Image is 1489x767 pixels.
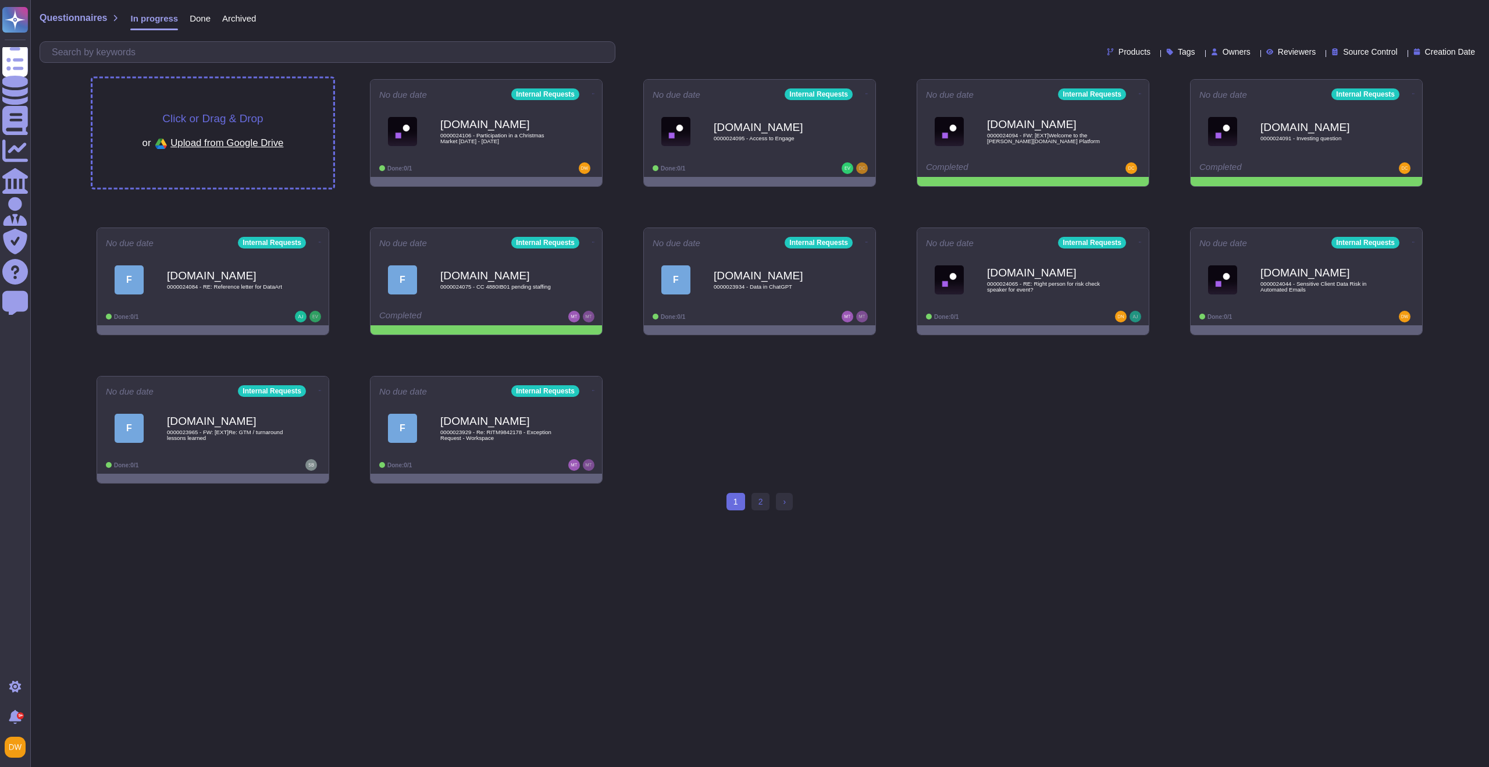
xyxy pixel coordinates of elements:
span: 0000023929 - Re: RITM9842178 - Exception Request - Workspace [440,429,557,441]
img: Logo [1208,265,1237,294]
span: Upload from Google Drive [170,137,283,148]
span: Done: 0/1 [661,314,685,320]
img: Logo [935,117,964,146]
span: Done: 0/1 [114,314,138,320]
div: Internal Requests [238,237,306,248]
img: user [583,459,594,471]
span: Owners [1223,48,1251,56]
button: user [2,734,34,760]
div: Completed [1199,162,1342,174]
span: Reviewers [1278,48,1316,56]
img: user [309,311,321,322]
span: No due date [653,90,700,99]
b: [DOMAIN_NAME] [440,270,557,281]
div: 9+ [17,712,24,719]
b: [DOMAIN_NAME] [987,267,1103,278]
img: user [1399,311,1410,322]
b: [DOMAIN_NAME] [1260,267,1377,278]
span: 0000024044 - Sensitive Client Data Risk in Automated Emails [1260,281,1377,292]
img: Logo [1208,117,1237,146]
span: Questionnaires [40,13,107,23]
img: google drive [151,134,171,154]
img: user [842,162,853,174]
img: user [305,459,317,471]
div: Completed [926,162,1068,174]
div: Internal Requests [511,237,579,248]
span: Tags [1178,48,1195,56]
img: user [1115,311,1127,322]
span: Done: 0/1 [661,165,685,172]
span: No due date [379,387,427,396]
img: Logo [388,117,417,146]
span: 0000024106 - Participation in a Christmas Market [DATE] - [DATE] [440,133,557,144]
span: No due date [926,239,974,247]
span: Done: 0/1 [1207,314,1232,320]
b: [DOMAIN_NAME] [987,119,1103,130]
div: Internal Requests [1331,88,1399,100]
div: F [661,265,690,294]
span: 0000024091 - Investing question [1260,136,1377,141]
span: 0000024065 - RE: Right person for risk check speaker for event? [987,281,1103,292]
div: Internal Requests [1058,237,1126,248]
span: No due date [106,387,154,396]
img: user [579,162,590,174]
span: In progress [130,14,178,23]
input: Search by keywords [46,42,615,62]
img: user [1399,162,1410,174]
img: user [1125,162,1137,174]
div: F [115,414,144,443]
span: No due date [653,239,700,247]
b: [DOMAIN_NAME] [1260,122,1377,133]
span: Click or Drag & Drop [162,113,263,124]
a: 2 [751,493,770,510]
div: Internal Requests [1058,88,1126,100]
img: user [295,311,307,322]
span: No due date [1199,239,1247,247]
b: [DOMAIN_NAME] [440,416,557,427]
span: › [783,497,786,506]
img: user [856,311,868,322]
span: 0000024094 - FW: [EXT]Welcome to the [PERSON_NAME][DOMAIN_NAME] Platform [987,133,1103,144]
span: 0000023965 - FW: [EXT]Re: GTM / turnaround lessons learned [167,429,283,441]
span: Done [190,14,211,23]
span: No due date [926,90,974,99]
b: [DOMAIN_NAME] [714,270,830,281]
img: Logo [935,265,964,294]
b: [DOMAIN_NAME] [440,119,557,130]
div: Completed [379,311,522,322]
img: user [5,737,26,758]
span: 0000024084 - RE: Reference letter for DataArt [167,284,283,290]
div: Internal Requests [238,385,306,397]
b: [DOMAIN_NAME] [714,122,830,133]
div: Internal Requests [511,88,579,100]
span: Done: 0/1 [114,462,138,468]
div: F [115,265,144,294]
div: or [143,134,284,154]
span: Done: 0/1 [934,314,959,320]
span: Done: 0/1 [387,165,412,172]
span: No due date [1199,90,1247,99]
img: user [568,311,580,322]
span: 1 [726,493,745,510]
b: [DOMAIN_NAME] [167,270,283,281]
img: user [856,162,868,174]
span: 0000023934 - Data in ChatGPT [714,284,830,290]
img: Logo [661,117,690,146]
span: No due date [379,239,427,247]
span: Products [1118,48,1150,56]
img: user [1130,311,1141,322]
div: F [388,414,417,443]
span: 0000024095 - Access to Engage [714,136,830,141]
div: Internal Requests [785,237,853,248]
span: No due date [379,90,427,99]
span: Creation Date [1425,48,1475,56]
div: F [388,265,417,294]
img: user [842,311,853,322]
span: No due date [106,239,154,247]
div: Internal Requests [785,88,853,100]
img: user [568,459,580,471]
span: 0000024075 - CC 4880IB01 pending staffing [440,284,557,290]
b: [DOMAIN_NAME] [167,416,283,427]
img: user [583,311,594,322]
div: Internal Requests [511,385,579,397]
